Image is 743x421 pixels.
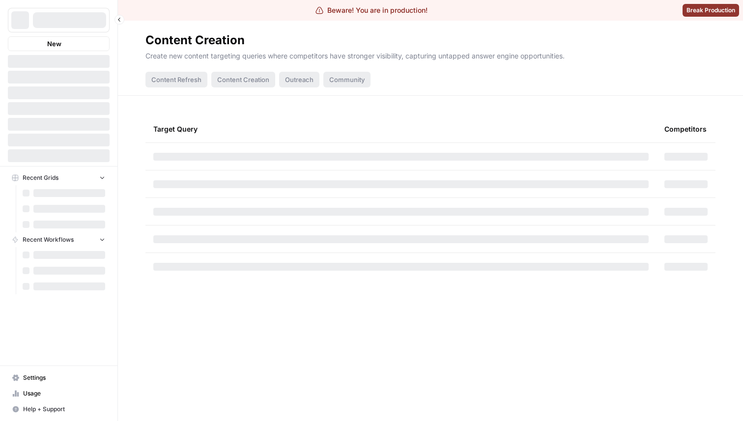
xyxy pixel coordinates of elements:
[8,370,110,386] a: Settings
[23,405,105,414] span: Help + Support
[153,115,649,142] div: Target Query
[145,72,207,87] div: Content Refresh
[323,72,371,87] div: Community
[8,232,110,247] button: Recent Workflows
[686,6,735,15] span: Break Production
[279,72,319,87] div: Outreach
[145,48,715,61] p: Create new content targeting queries where competitors have stronger visibility, capturing untapp...
[211,72,275,87] div: Content Creation
[8,401,110,417] button: Help + Support
[23,373,105,382] span: Settings
[8,386,110,401] a: Usage
[664,115,707,142] div: Competitors
[47,39,61,49] span: New
[683,4,739,17] button: Break Production
[23,235,74,244] span: Recent Workflows
[8,36,110,51] button: New
[145,32,245,48] div: Content Creation
[8,170,110,185] button: Recent Grids
[315,5,428,15] div: Beware! You are in production!
[23,389,105,398] span: Usage
[23,173,58,182] span: Recent Grids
